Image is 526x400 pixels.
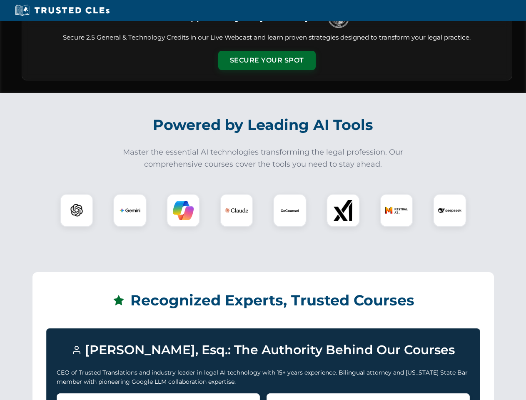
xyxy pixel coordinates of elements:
[117,146,409,170] p: Master the essential AI technologies transforming the legal profession. Our comprehensive courses...
[433,194,466,227] div: DeepSeek
[32,110,494,140] h2: Powered by Leading AI Tools
[32,33,502,42] p: Secure 2.5 General & Technology Credits in our Live Webcast and learn proven strategies designed ...
[12,4,112,17] img: Trusted CLEs
[167,194,200,227] div: Copilot
[220,194,253,227] div: Claude
[173,200,194,221] img: Copilot Logo
[225,199,248,222] img: Claude Logo
[333,200,354,221] img: xAI Logo
[120,200,140,221] img: Gemini Logo
[218,51,316,70] button: Secure Your Spot
[60,194,93,227] div: ChatGPT
[65,198,89,222] img: ChatGPT Logo
[113,194,147,227] div: Gemini
[46,286,480,315] h2: Recognized Experts, Trusted Courses
[273,194,307,227] div: CoCounsel
[327,194,360,227] div: xAI
[385,199,408,222] img: Mistral AI Logo
[57,368,470,387] p: CEO of Trusted Translations and industry leader in legal AI technology with 15+ years experience....
[57,339,470,361] h3: [PERSON_NAME], Esq.: The Authority Behind Our Courses
[438,199,461,222] img: DeepSeek Logo
[279,200,300,221] img: CoCounsel Logo
[380,194,413,227] div: Mistral AI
